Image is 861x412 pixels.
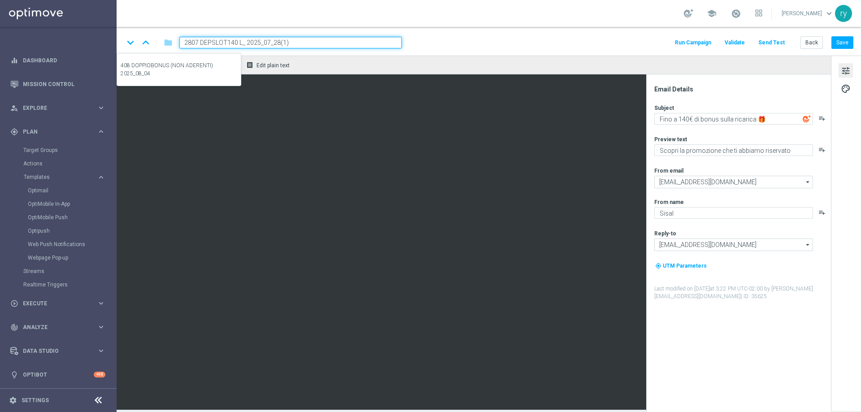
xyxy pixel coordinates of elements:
[185,61,192,69] span: code
[23,105,97,111] span: Explore
[23,268,93,275] a: Streams
[28,251,116,265] div: Webpage Pop-up
[654,136,687,143] label: Preview text
[23,348,97,354] span: Data Studio
[10,300,106,307] button: play_circle_outline Execute keyboard_arrow_right
[10,128,18,136] i: gps_fixed
[28,238,116,251] div: Web Push Notifications
[10,299,18,308] i: play_circle_outline
[164,37,173,48] i: folder
[818,146,826,153] button: playlist_add
[839,63,853,78] button: tune
[818,209,826,216] button: playlist_add
[10,128,106,135] div: gps_fixed Plan keyboard_arrow_right
[10,57,106,64] button: equalizer Dashboard
[674,37,713,49] button: Run Campaign
[824,9,834,18] span: keyboard_arrow_down
[654,104,674,112] label: Subject
[804,239,813,251] i: arrow_drop_down
[654,167,683,174] label: From email
[24,174,88,180] span: Templates
[781,7,835,20] a: [PERSON_NAME]keyboard_arrow_down
[723,37,746,49] button: Validate
[28,187,93,194] a: Optimail
[23,265,116,278] div: Streams
[23,160,93,167] a: Actions
[663,263,707,269] span: UTM Parameters
[10,324,106,331] button: track_changes Analyze keyboard_arrow_right
[654,199,684,206] label: From name
[28,197,116,211] div: OptiMobile In-App
[831,36,853,49] button: Save
[757,37,786,49] button: Send Test
[10,323,18,331] i: track_changes
[839,81,853,95] button: palette
[23,157,116,170] div: Actions
[179,37,402,48] input: Enter a unique template name
[10,56,18,65] i: equalizer
[10,371,18,379] i: lightbulb
[143,59,179,71] button: remove_red_eye Preview
[841,65,851,77] span: tune
[10,347,97,355] div: Data Studio
[146,61,153,69] i: remove_red_eye
[97,323,105,331] i: keyboard_arrow_right
[707,9,717,18] span: school
[97,104,105,112] i: keyboard_arrow_right
[23,129,97,134] span: Plan
[196,62,236,69] span: Convert to HTML
[28,224,116,238] div: Optipush
[139,36,152,49] i: keyboard_arrow_up
[97,127,105,136] i: keyboard_arrow_right
[23,170,116,265] div: Templates
[28,200,93,208] a: OptiMobile In-App
[10,371,106,378] button: lightbulb Optibot +10
[818,115,826,122] i: playlist_add
[23,363,94,386] a: Optibot
[28,227,93,234] a: Optipush
[9,396,17,404] i: settings
[10,363,105,386] div: Optibot
[654,239,813,251] input: Select
[23,281,93,288] a: Realtime Triggers
[10,72,105,96] div: Mission Control
[804,176,813,188] i: arrow_drop_down
[97,347,105,355] i: keyboard_arrow_right
[156,62,175,69] span: Preview
[94,372,105,377] div: +10
[10,48,105,72] div: Dashboard
[28,211,116,224] div: OptiMobile Push
[10,347,106,355] button: Data Studio keyboard_arrow_right
[257,62,290,69] span: Edit plain text
[23,301,97,306] span: Execute
[10,104,106,112] button: person_search Explore keyboard_arrow_right
[28,254,93,261] a: Webpage Pop-up
[654,176,813,188] input: Select
[10,81,106,88] button: Mission Control
[24,174,97,180] div: Templates
[23,325,97,330] span: Analyze
[800,36,823,49] button: Back
[246,61,253,69] i: receipt
[28,214,93,221] a: OptiMobile Push
[183,59,240,71] button: code Convert to HTML
[10,323,97,331] div: Analyze
[23,48,105,72] a: Dashboard
[23,173,106,181] button: Templates keyboard_arrow_right
[22,398,49,403] a: Settings
[163,35,174,50] button: folder
[841,83,851,95] span: palette
[803,115,811,123] img: optiGenie.svg
[97,173,105,182] i: keyboard_arrow_right
[23,72,105,96] a: Mission Control
[654,261,708,271] button: my_location UTM Parameters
